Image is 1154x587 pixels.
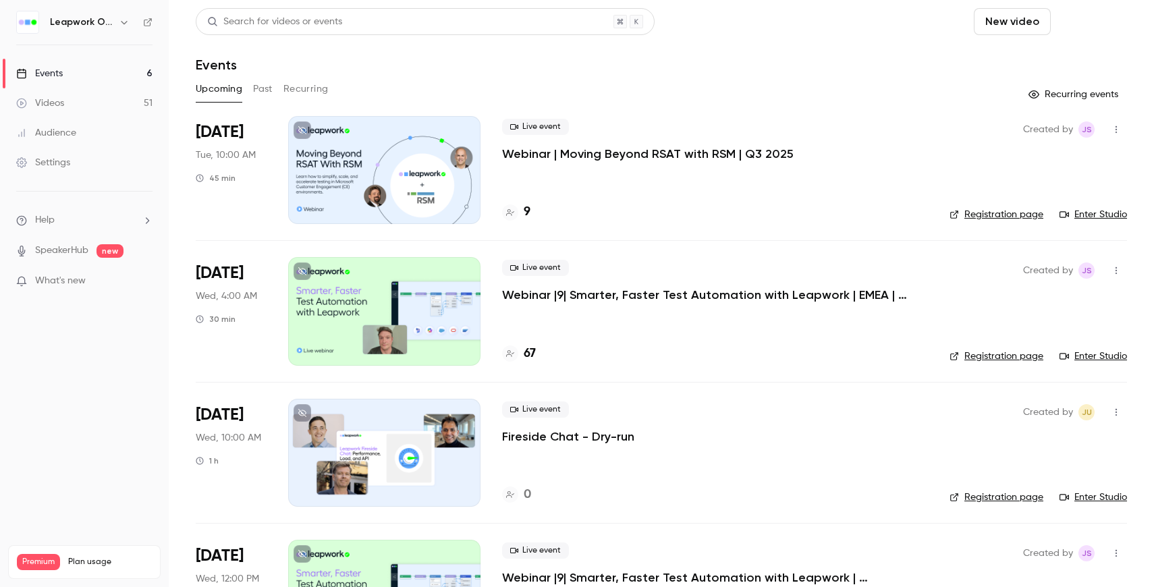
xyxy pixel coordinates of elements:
[196,173,236,184] div: 45 min
[196,262,244,284] span: [DATE]
[502,146,794,162] a: Webinar | Moving Beyond RSAT with RSM | Q3 2025
[1060,491,1127,504] a: Enter Studio
[1078,404,1095,420] span: Janel Urena
[16,126,76,140] div: Audience
[950,208,1043,221] a: Registration page
[196,545,244,567] span: [DATE]
[35,274,86,288] span: What's new
[35,244,88,258] a: SpeakerHub
[253,78,273,100] button: Past
[502,428,634,445] a: Fireside Chat - Dry-run
[283,78,329,100] button: Recurring
[35,213,55,227] span: Help
[502,486,531,504] a: 0
[16,67,63,80] div: Events
[1082,404,1092,420] span: JU
[196,431,261,445] span: Wed, 10:00 AM
[1060,350,1127,363] a: Enter Studio
[1078,262,1095,279] span: Jaynesh Singh
[196,78,242,100] button: Upcoming
[16,213,153,227] li: help-dropdown-opener
[136,275,153,287] iframe: Noticeable Trigger
[207,15,342,29] div: Search for videos or events
[196,572,259,586] span: Wed, 12:00 PM
[196,148,256,162] span: Tue, 10:00 AM
[196,399,267,507] div: Sep 24 Wed, 11:00 AM (America/New York)
[502,287,907,303] a: Webinar |9| Smarter, Faster Test Automation with Leapwork | EMEA | Q3 2025
[16,96,64,110] div: Videos
[502,542,569,559] span: Live event
[502,260,569,276] span: Live event
[1023,262,1073,279] span: Created by
[1082,545,1092,561] span: JS
[1023,545,1073,561] span: Created by
[1060,208,1127,221] a: Enter Studio
[524,345,536,363] h4: 67
[1023,121,1073,138] span: Created by
[196,121,244,143] span: [DATE]
[502,345,536,363] a: 67
[502,401,569,418] span: Live event
[524,486,531,504] h4: 0
[196,116,267,224] div: Sep 23 Tue, 11:00 AM (America/New York)
[97,244,123,258] span: new
[196,57,237,73] h1: Events
[502,569,907,586] a: Webinar |9| Smarter, Faster Test Automation with Leapwork | [GEOGRAPHIC_DATA] | Q3 2025
[50,16,113,29] h6: Leapwork Online Event
[196,289,257,303] span: Wed, 4:00 AM
[1078,545,1095,561] span: Jaynesh Singh
[1056,8,1127,35] button: Schedule
[17,554,60,570] span: Premium
[524,203,530,221] h4: 9
[950,491,1043,504] a: Registration page
[950,350,1043,363] a: Registration page
[17,11,38,33] img: Leapwork Online Event
[68,557,152,567] span: Plan usage
[502,119,569,135] span: Live event
[196,404,244,426] span: [DATE]
[196,257,267,365] div: Sep 24 Wed, 10:00 AM (Europe/London)
[1082,121,1092,138] span: JS
[502,203,530,221] a: 9
[196,314,236,325] div: 30 min
[1022,84,1127,105] button: Recurring events
[16,156,70,169] div: Settings
[196,455,219,466] div: 1 h
[974,8,1051,35] button: New video
[1023,404,1073,420] span: Created by
[1078,121,1095,138] span: Jaynesh Singh
[1082,262,1092,279] span: JS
